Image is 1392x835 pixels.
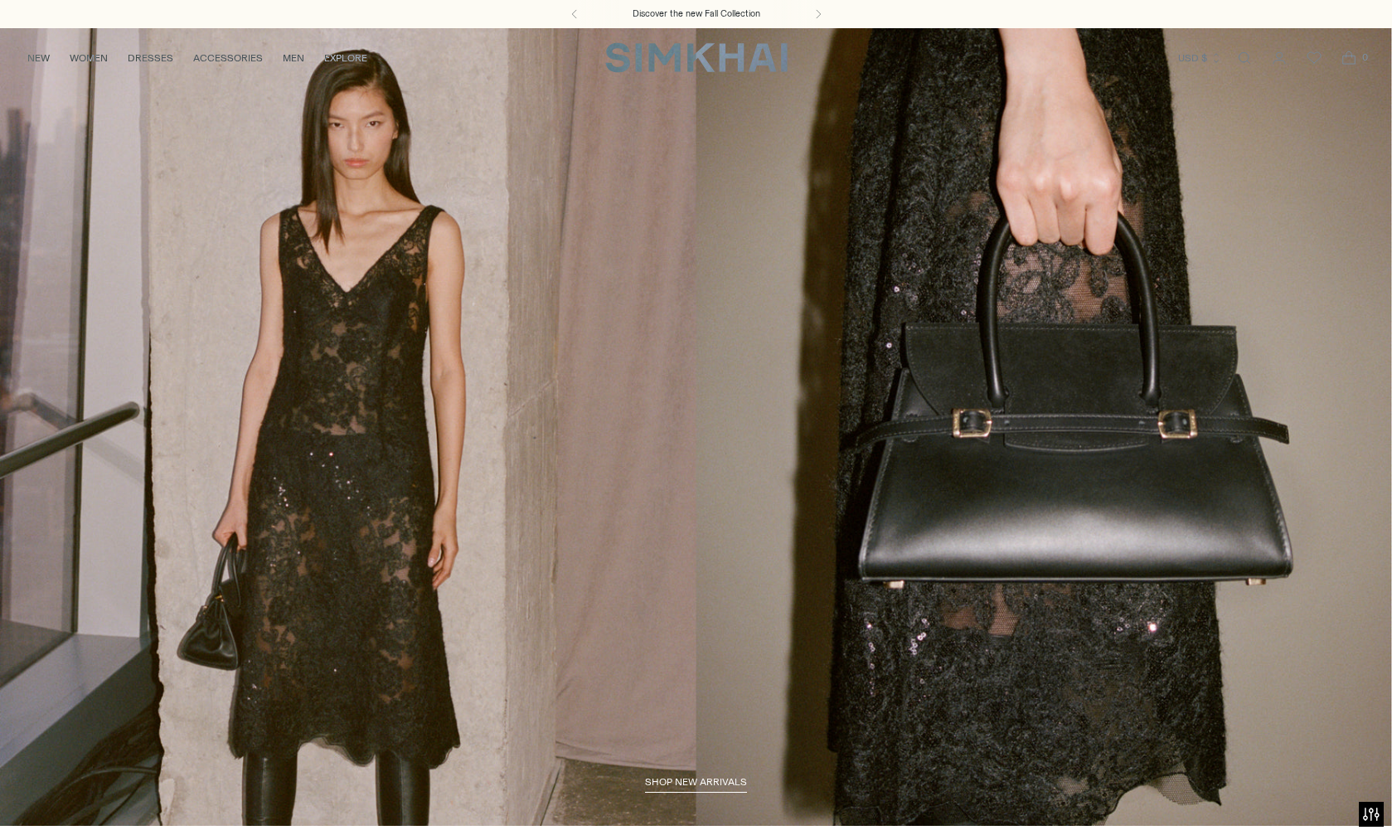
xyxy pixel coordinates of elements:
span: 0 [1357,50,1372,65]
a: ACCESSORIES [193,40,263,76]
a: MEN [283,40,304,76]
a: NEW [27,40,50,76]
a: SIMKHAI [605,41,788,74]
button: USD $ [1178,40,1222,76]
a: Open cart modal [1332,41,1365,75]
a: WOMEN [70,40,108,76]
a: DRESSES [128,40,173,76]
span: shop new arrivals [645,776,747,788]
a: Wishlist [1297,41,1331,75]
a: EXPLORE [324,40,367,76]
a: Open search modal [1228,41,1261,75]
a: Discover the new Fall Collection [633,7,760,21]
a: shop new arrivals [645,776,747,793]
a: Go to the account page [1263,41,1296,75]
